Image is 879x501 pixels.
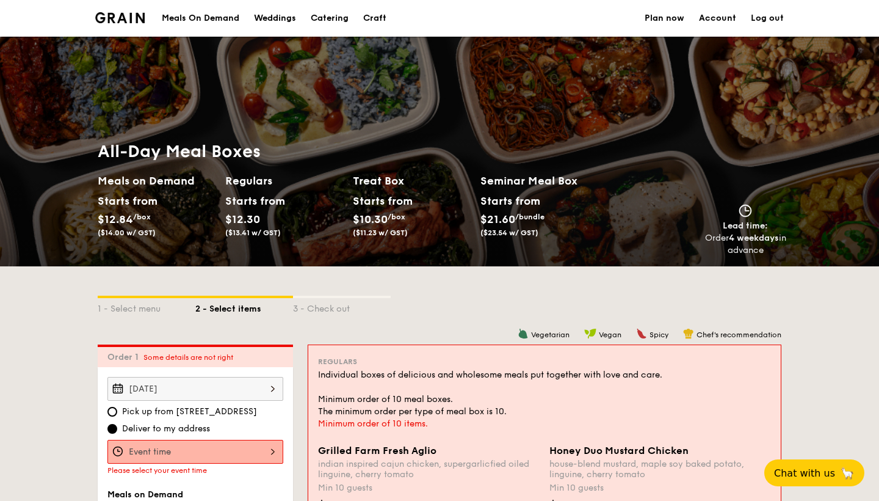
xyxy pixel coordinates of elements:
h2: Treat Box [353,172,471,189]
button: Chat with us🦙 [764,459,864,486]
strong: 4 weekdays [729,233,779,243]
img: icon-vegetarian.fe4039eb.svg [518,328,529,339]
span: /box [133,213,151,221]
div: Starts from [98,192,152,210]
div: Individual boxes of delicious and wholesome meals put together with love and care. Minimum order ... [318,369,771,418]
span: Grilled Farm Fresh Aglio [318,445,436,456]
span: Spicy [649,331,668,339]
img: Grain [95,12,145,23]
h2: Meals on Demand [98,172,215,189]
div: Min 10 guests [318,482,540,494]
span: Vegan [599,331,621,339]
div: Starts from [225,192,280,210]
input: Event date [107,377,283,401]
span: /bundle [515,213,544,221]
span: Regulars [318,357,357,366]
span: ($14.00 w/ GST) [98,229,156,237]
span: Deliver to my address [122,423,210,435]
span: /box [388,213,405,221]
div: 3 - Check out [293,298,391,315]
h1: All-Day Meal Boxes [98,141,608,163]
img: icon-clock.2db775ea.svg [736,204,754,218]
span: Meals on Demand [107,489,183,500]
span: Pick up from [STREET_ADDRESS] [122,406,257,418]
span: Please select your event time [107,466,207,475]
span: Lead time: [723,221,768,231]
div: Starts from [480,192,540,210]
span: Chef's recommendation [696,331,781,339]
div: 1 - Select menu [98,298,195,315]
input: Pick up from [STREET_ADDRESS] [107,407,117,417]
div: Min 10 guests [549,482,771,494]
div: indian inspired cajun chicken, supergarlicfied oiled linguine, cherry tomato [318,459,540,480]
div: house-blend mustard, maple soy baked potato, linguine, cherry tomato [549,459,771,480]
span: $21.60 [480,213,515,226]
span: ($11.23 w/ GST) [353,229,408,237]
span: ($23.54 w/ GST) [480,229,538,237]
input: Deliver to my address [107,424,117,434]
a: Logotype [95,12,145,23]
span: $12.30 [225,213,260,226]
span: ($13.41 w/ GST) [225,229,281,237]
span: Chat with us [774,467,835,479]
span: $10.30 [353,213,388,226]
div: Starts from [353,192,407,210]
span: Honey Duo Mustard Chicken [549,445,689,456]
img: icon-chef-hat.a58ddaea.svg [683,328,694,339]
h2: Seminar Meal Box [480,172,608,189]
div: 2 - Select items [195,298,293,315]
span: Vegetarian [531,331,570,339]
h2: Regulars [225,172,343,189]
span: Order 1 [107,352,143,362]
span: 🦙 [840,466,855,480]
img: icon-spicy.37a8142b.svg [636,328,647,339]
input: Event time [107,440,283,464]
span: $12.84 [98,213,133,226]
img: icon-vegan.f8ff3823.svg [584,328,596,339]
span: Some details are not right [143,353,233,362]
div: Minimum order of 10 items. [318,418,771,430]
div: Order in advance [704,232,786,257]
